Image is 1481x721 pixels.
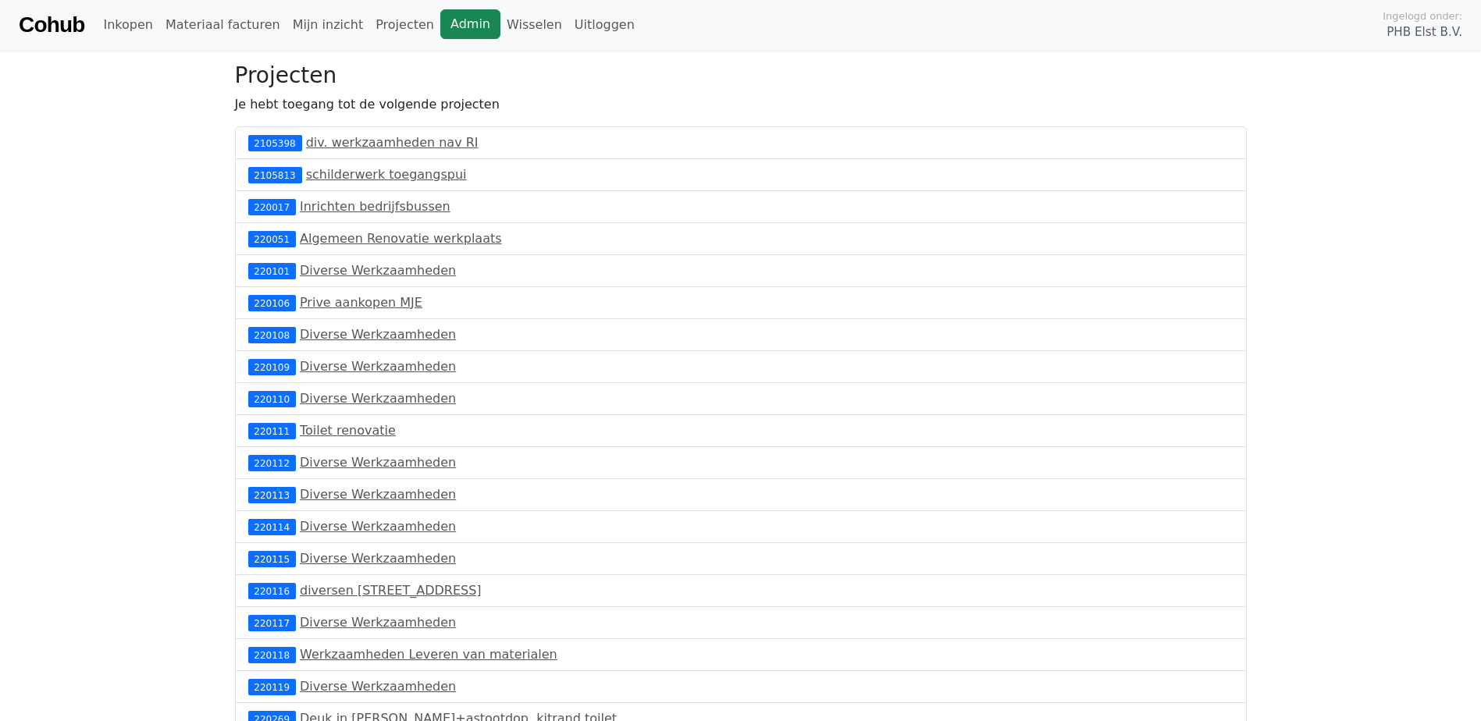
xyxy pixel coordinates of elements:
[248,135,302,151] div: 2105398
[287,9,370,41] a: Mijn inzicht
[97,9,158,41] a: Inkopen
[369,9,440,41] a: Projecten
[300,455,456,470] a: Diverse Werkzaamheden
[440,9,500,39] a: Admin
[248,679,296,694] div: 220119
[248,583,296,598] div: 220116
[1387,23,1462,41] span: PHB Elst B.V.
[248,327,296,343] div: 220108
[248,615,296,630] div: 220117
[300,327,456,342] a: Diverse Werkzaamheden
[500,9,568,41] a: Wisselen
[19,6,84,44] a: Cohub
[300,615,456,630] a: Diverse Werkzaamheden
[235,62,1247,89] h3: Projecten
[300,359,456,374] a: Diverse Werkzaamheden
[300,199,450,214] a: Inrichten bedrijfsbussen
[300,231,502,246] a: Algemeen Renovatie werkplaats
[248,391,296,407] div: 220110
[300,295,422,310] a: Prive aankopen MJE
[248,167,302,183] div: 2105813
[300,647,557,662] a: Werkzaamheden Leveren van materialen
[300,487,456,502] a: Diverse Werkzaamheden
[568,9,641,41] a: Uitloggen
[306,167,467,182] a: schilderwerk toegangspui
[248,551,296,566] div: 220115
[300,679,456,694] a: Diverse Werkzaamheden
[248,359,296,375] div: 220109
[235,95,1247,114] p: Je hebt toegang tot de volgende projecten
[300,551,456,566] a: Diverse Werkzaamheden
[248,295,296,311] div: 220106
[248,647,296,662] div: 220118
[248,423,296,439] div: 220111
[300,583,482,598] a: diversen [STREET_ADDRESS]
[300,391,456,406] a: Diverse Werkzaamheden
[248,199,296,215] div: 220017
[300,423,396,438] a: Toilet renovatie
[248,487,296,503] div: 220113
[300,519,456,534] a: Diverse Werkzaamheden
[159,9,287,41] a: Materiaal facturen
[1383,9,1462,23] span: Ingelogd onder:
[306,135,479,150] a: div. werkzaamheden nav RI
[248,519,296,535] div: 220114
[248,455,296,471] div: 220112
[300,263,456,278] a: Diverse Werkzaamheden
[248,231,296,247] div: 220051
[248,263,296,279] div: 220101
